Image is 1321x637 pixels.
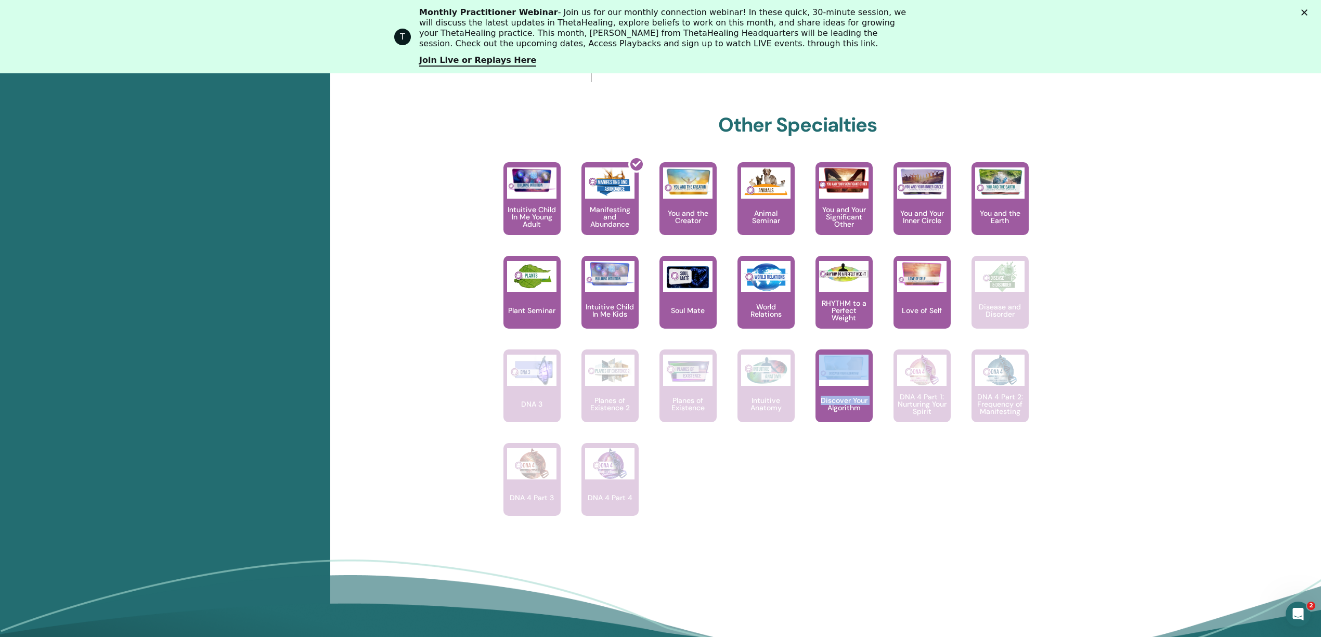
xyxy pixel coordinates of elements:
[718,113,877,137] h2: Other Specialties
[898,307,946,314] p: Love of Self
[584,494,637,501] p: DNA 4 Part 4
[975,167,1025,196] img: You and the Earth
[663,355,713,386] img: Planes of Existence
[972,162,1029,256] a: You and the Earth You and the Earth
[815,300,873,321] p: RHYTHM to a Perfect Weight
[581,303,639,318] p: Intuitive Child In Me Kids
[893,349,951,443] a: DNA 4 Part 1: Nurturing Your Spirit DNA 4 Part 1: Nurturing Your Spirit
[663,167,713,196] img: You and the Creator
[507,261,556,292] img: Plant Seminar
[893,162,951,256] a: You and Your Inner Circle You and Your Inner Circle
[893,393,951,415] p: DNA 4 Part 1: Nurturing Your Spirit
[815,349,873,443] a: Discover Your Algorithm Discover Your Algorithm
[585,167,634,199] img: Manifesting and Abundance
[897,167,947,196] img: You and Your Inner Circle
[972,256,1029,349] a: Disease and Disorder Disease and Disorder
[815,397,873,411] p: Discover Your Algorithm
[659,256,717,349] a: Soul Mate Soul Mate
[975,355,1025,386] img: DNA 4 Part 2: Frequency of Manifesting
[581,443,639,537] a: DNA 4 Part 4 DNA 4 Part 4
[972,349,1029,443] a: DNA 4 Part 2: Frequency of Manifesting DNA 4 Part 2: Frequency of Manifesting
[585,355,634,386] img: Planes of Existence 2
[419,7,558,17] b: Monthly Practitioner Webinar
[897,355,947,386] img: DNA 4 Part 1: Nurturing Your Spirit
[507,448,556,479] img: DNA 4 Part 3
[1307,602,1315,610] span: 2
[581,349,639,443] a: Planes of Existence 2 Planes of Existence 2
[819,167,869,193] img: You and Your Significant Other
[585,261,634,287] img: Intuitive Child In Me Kids
[659,162,717,256] a: You and the Creator You and the Creator
[667,307,709,314] p: Soul Mate
[659,349,717,443] a: Planes of Existence Planes of Existence
[737,349,795,443] a: Intuitive Anatomy Intuitive Anatomy
[419,55,536,67] a: Join Live or Replays Here
[737,256,795,349] a: World Relations World Relations
[893,210,951,224] p: You and Your Inner Circle
[897,261,947,287] img: Love of Self
[1301,9,1312,16] div: Close
[819,355,869,380] img: Discover Your Algorithm
[581,256,639,349] a: Intuitive Child In Me Kids Intuitive Child In Me Kids
[741,167,791,199] img: Animal Seminar
[503,443,561,537] a: DNA 4 Part 3 DNA 4 Part 3
[503,349,561,443] a: DNA 3 DNA 3
[659,397,717,411] p: Planes of Existence
[503,162,561,256] a: Intuitive Child In Me Young Adult Intuitive Child In Me Young Adult
[972,210,1029,224] p: You and the Earth
[659,210,717,224] p: You and the Creator
[893,256,951,349] a: Love of Self Love of Self
[972,303,1029,318] p: Disease and Disorder
[737,303,795,318] p: World Relations
[585,448,634,479] img: DNA 4 Part 4
[663,261,713,292] img: Soul Mate
[819,261,869,285] img: RHYTHM to a Perfect Weight
[741,355,791,386] img: Intuitive Anatomy
[581,206,639,228] p: Manifesting and Abundance
[517,400,547,408] p: DNA 3
[815,206,873,228] p: You and Your Significant Other
[507,167,556,193] img: Intuitive Child In Me Young Adult
[394,29,411,45] div: Profile image for ThetaHealing
[975,261,1025,292] img: Disease and Disorder
[503,206,561,228] p: Intuitive Child In Me Young Adult
[972,393,1029,415] p: DNA 4 Part 2: Frequency of Manifesting
[737,397,795,411] p: Intuitive Anatomy
[581,397,639,411] p: Planes of Existence 2
[419,7,910,49] div: - Join us for our monthly connection webinar! In these quick, 30-minute session, we will discuss ...
[815,256,873,349] a: RHYTHM to a Perfect Weight RHYTHM to a Perfect Weight
[815,162,873,256] a: You and Your Significant Other You and Your Significant Other
[737,162,795,256] a: Animal Seminar Animal Seminar
[581,162,639,256] a: Manifesting and Abundance Manifesting and Abundance
[1286,602,1311,627] iframe: Intercom live chat
[504,307,560,314] p: Plant Seminar
[503,256,561,349] a: Plant Seminar Plant Seminar
[506,494,558,501] p: DNA 4 Part 3
[737,210,795,224] p: Animal Seminar
[741,261,791,292] img: World Relations
[507,355,556,386] img: DNA 3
